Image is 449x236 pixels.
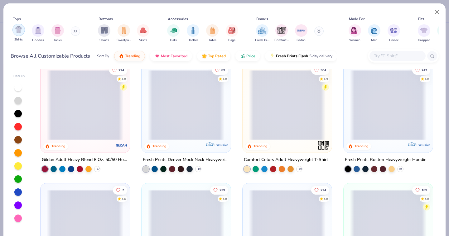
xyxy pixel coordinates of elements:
[187,24,199,43] div: filter for Bottles
[187,24,199,43] button: filter button
[255,38,269,43] span: Fresh Prints
[311,66,329,74] button: Like
[54,38,62,43] span: Tanks
[276,54,308,59] span: Fresh Prints Flash
[349,24,361,43] div: filter for Women
[244,156,328,164] div: Comfort Colors Adult Heavyweight T-Shirt
[297,26,306,35] img: Gildan Image
[418,38,430,43] span: Cropped
[208,54,226,59] span: Top Rated
[140,27,147,34] img: Skirts Image
[368,24,380,43] button: filter button
[265,51,337,61] button: Fresh Prints Flash5 day delivery
[54,27,61,34] img: Tanks Image
[14,37,23,42] span: Shirts
[295,24,307,43] div: filter for Gildan
[371,38,377,43] span: Men
[12,24,25,42] div: filter for Shirts
[32,24,44,43] div: filter for Hoodies
[95,167,100,171] span: + 37
[167,24,180,43] div: filter for Hats
[101,27,108,34] img: Shorts Image
[220,188,225,191] span: 239
[223,77,227,81] div: 4.8
[51,24,64,43] button: filter button
[418,16,424,22] div: Fits
[202,54,207,59] img: TopRated.gif
[226,24,238,43] div: filter for Bags
[274,38,289,43] span: Comfort Colors
[215,143,228,147] span: Exclusive
[12,24,25,43] button: filter button
[99,38,109,43] span: Shorts
[196,167,201,171] span: + 10
[206,24,219,43] button: filter button
[321,188,326,191] span: 274
[422,188,427,191] span: 109
[321,68,326,72] span: 304
[161,54,187,59] span: Most Favorited
[277,26,286,35] img: Comfort Colors Image
[117,24,131,43] button: filter button
[349,38,360,43] span: Women
[206,24,219,43] div: filter for Totes
[412,186,430,194] button: Like
[197,51,230,61] button: Top Rated
[15,26,22,33] img: Shirts Image
[212,66,228,74] button: Like
[117,38,131,43] span: Sweatpants
[119,68,124,72] span: 224
[345,156,426,164] div: Fresh Prints Boston Heavyweight Hoodie
[349,16,365,22] div: Made For
[123,188,124,191] span: 7
[311,186,329,194] button: Like
[258,26,267,35] img: Fresh Prints Image
[35,27,41,34] img: Hoodies Image
[114,51,145,61] button: Trending
[170,27,177,34] img: Hats Image
[324,196,328,201] div: 4.8
[255,24,269,43] div: filter for Fresh Prints
[317,139,330,152] img: Comfort Colors logo
[97,53,109,59] div: Sort By
[170,38,177,43] span: Hats
[168,16,188,22] div: Accessories
[274,24,289,43] button: filter button
[228,38,235,43] span: Bags
[122,77,126,81] div: 4.8
[418,24,430,43] button: filter button
[390,27,397,34] img: Unisex Image
[115,139,128,152] img: Gildan logo
[11,52,90,60] div: Browse All Customizable Products
[373,52,421,59] input: Try "T-Shirt"
[99,16,113,22] div: Bottoms
[256,16,268,22] div: Brands
[324,77,328,81] div: 4.9
[416,143,430,147] span: Exclusive
[297,167,302,171] span: + 60
[388,24,400,43] div: filter for Unisex
[32,24,44,43] button: filter button
[13,74,25,78] div: Filter By
[117,24,131,43] div: filter for Sweatpants
[42,156,128,164] div: Gildan Adult Heavy Blend 8 Oz. 50/50 Hooded Sweatshirt
[137,24,149,43] button: filter button
[226,24,238,43] button: filter button
[297,38,306,43] span: Gildan
[137,24,149,43] div: filter for Skirts
[32,38,44,43] span: Hoodies
[368,24,380,43] div: filter for Men
[351,27,358,34] img: Women Image
[51,24,64,43] div: filter for Tanks
[270,54,275,59] img: flash.gif
[295,24,307,43] button: filter button
[98,24,110,43] div: filter for Shorts
[235,51,260,61] button: Price
[139,38,147,43] span: Skirts
[425,196,429,201] div: 4.8
[228,27,235,34] img: Bags Image
[420,27,427,34] img: Cropped Image
[223,196,227,201] div: 4.8
[388,24,400,43] button: filter button
[120,27,127,34] img: Sweatpants Image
